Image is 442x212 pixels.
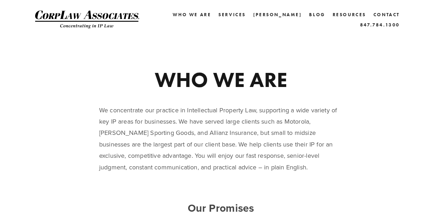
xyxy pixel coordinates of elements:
a: [PERSON_NAME] [253,10,302,20]
a: 847.784.1300 [360,20,400,30]
a: Contact [373,10,400,20]
a: Services [218,10,246,20]
a: Resources [333,12,366,17]
a: Who We Are [173,10,211,20]
p: We concentrate our practice in Intellectual Property Law, supporting a wide variety of key IP are... [99,105,343,173]
h1: WHO WE ARE [99,69,343,90]
img: CorpLaw IP Law Firm [35,11,139,29]
a: Blog [309,10,325,20]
